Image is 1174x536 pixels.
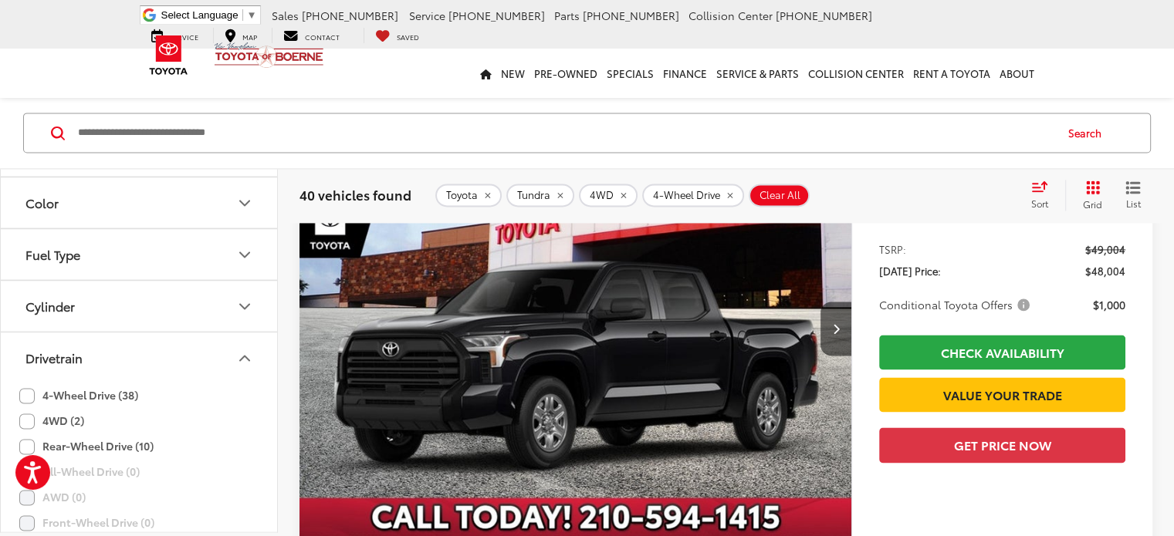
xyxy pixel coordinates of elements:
[299,185,411,204] span: 40 vehicles found
[1125,197,1141,210] span: List
[879,335,1125,369] a: Check Availability
[688,8,773,23] span: Collision Center
[435,184,502,207] button: remove Toyota
[879,377,1125,412] a: Value Your Trade
[213,28,269,43] a: Map
[446,190,478,202] span: Toyota
[1,229,279,279] button: Fuel TypeFuel Type
[475,49,496,98] a: Home
[1085,241,1125,257] span: $49,004
[25,195,59,210] div: Color
[397,32,419,42] span: Saved
[517,190,550,202] span: Tundra
[1093,297,1125,312] span: $1,000
[364,28,431,43] a: My Saved Vehicles
[161,9,257,21] a: Select Language​
[299,122,853,536] div: 2026 Toyota Tundra SR 0
[908,49,995,98] a: Rent a Toyota
[19,383,138,408] label: 4-Wheel Drive (38)
[506,184,574,207] button: remove Tundra
[25,247,80,261] div: Fuel Type
[579,184,638,207] button: remove 4WD
[19,433,154,459] label: Rear-Wheel Drive (10)
[25,298,75,313] div: Cylinder
[879,427,1125,462] button: Get Price Now
[529,49,602,98] a: Pre-Owned
[448,8,545,23] span: [PHONE_NUMBER]
[214,42,324,69] img: Vic Vaughan Toyota of Boerne
[25,350,83,365] div: Drivetrain
[235,194,254,212] div: Color
[554,8,580,23] span: Parts
[749,184,810,207] button: Clear All
[1,332,279,383] button: DrivetrainDrivetrain
[19,459,140,484] label: All-Wheel Drive (0)
[1,281,279,331] button: CylinderCylinder
[409,8,445,23] span: Service
[879,297,1035,312] button: Conditional Toyota Offers
[302,8,398,23] span: [PHONE_NUMBER]
[19,510,154,535] label: Front-Wheel Drive (0)
[235,297,254,315] div: Cylinder
[1083,197,1102,211] span: Grid
[272,28,351,43] a: Contact
[776,8,872,23] span: [PHONE_NUMBER]
[140,28,210,43] a: Service
[1023,180,1065,211] button: Select sort value
[820,302,851,356] button: Next image
[653,190,720,202] span: 4-Wheel Drive
[140,30,198,80] img: Toyota
[161,9,239,21] span: Select Language
[1054,113,1124,152] button: Search
[19,484,86,510] label: AWD (0)
[658,49,712,98] a: Finance
[242,9,243,21] span: ​
[583,8,679,23] span: [PHONE_NUMBER]
[235,349,254,367] div: Drivetrain
[1065,180,1114,211] button: Grid View
[19,408,84,433] label: 4WD (2)
[1,177,279,228] button: ColorColor
[1085,263,1125,278] span: $48,004
[804,49,908,98] a: Collision Center
[1114,180,1152,211] button: List View
[76,114,1054,151] input: Search by Make, Model, or Keyword
[760,190,800,202] span: Clear All
[712,49,804,98] a: Service & Parts: Opens in a new tab
[235,245,254,264] div: Fuel Type
[642,184,744,207] button: remove 4-Wheel%20Drive
[1031,197,1048,210] span: Sort
[590,190,614,202] span: 4WD
[995,49,1039,98] a: About
[879,297,1033,312] span: Conditional Toyota Offers
[496,49,529,98] a: New
[879,241,906,257] span: TSRP:
[602,49,658,98] a: Specials
[879,263,941,278] span: [DATE] Price:
[299,122,853,536] a: 2026 Toyota Tundra SR 4WD CrewMax 5.5-Ft.2026 Toyota Tundra SR 4WD CrewMax 5.5-Ft.2026 Toyota Tun...
[272,8,299,23] span: Sales
[247,9,257,21] span: ▼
